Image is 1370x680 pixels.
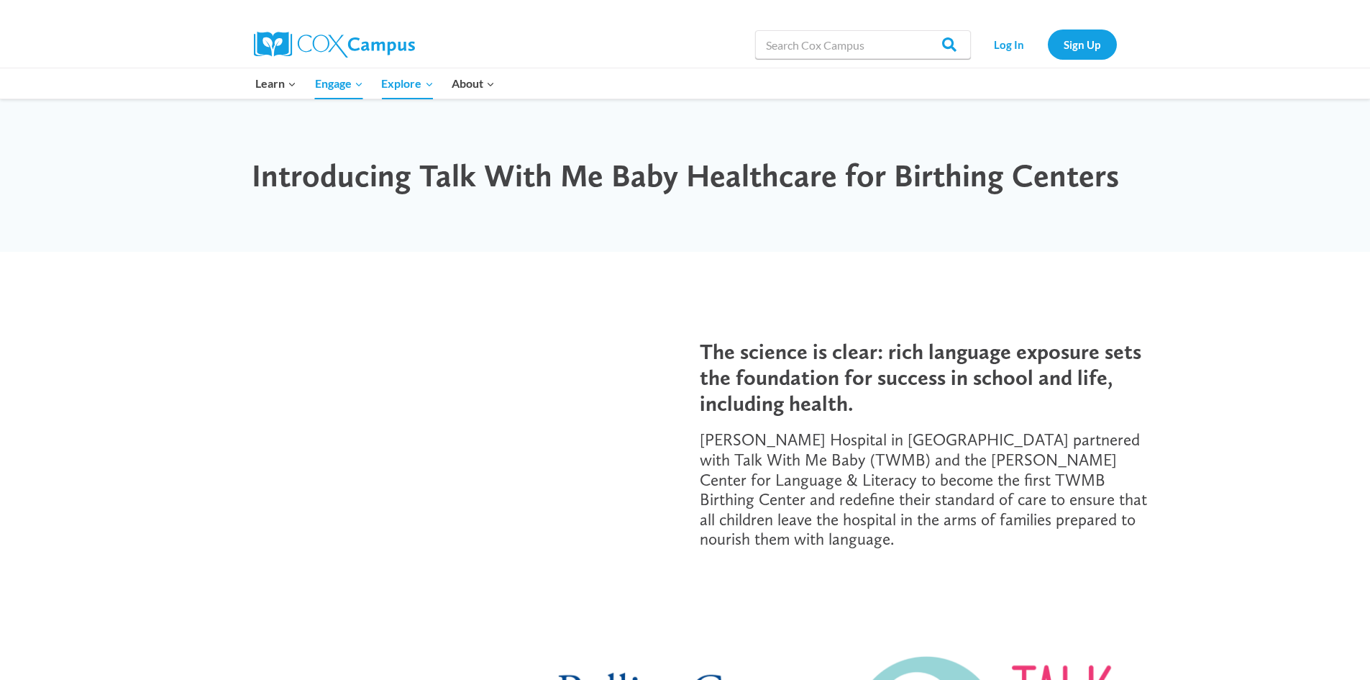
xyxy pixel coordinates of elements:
img: Cox Campus [254,32,415,58]
span: The science is clear: rich language exposure sets the foundation for success in school and life, ... [700,338,1141,416]
span: Learn [255,74,296,93]
a: Sign Up [1048,30,1117,59]
span: About [452,74,495,93]
nav: Primary Navigation [247,68,504,99]
span: Explore [381,74,433,93]
iframe: TWMB @ Birthing Centers Trailer [219,309,671,563]
span: [PERSON_NAME] Hospital in [GEOGRAPHIC_DATA] partnered with Talk With Me Baby (TWMB) and the [PERS... [700,430,1147,549]
nav: Secondary Navigation [978,30,1117,59]
span: Engage [315,74,363,93]
input: Search Cox Campus [755,30,971,59]
h1: Introducing Talk With Me Baby Healthcare for Birthing Centers [250,157,1120,195]
a: Log In [978,30,1041,59]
